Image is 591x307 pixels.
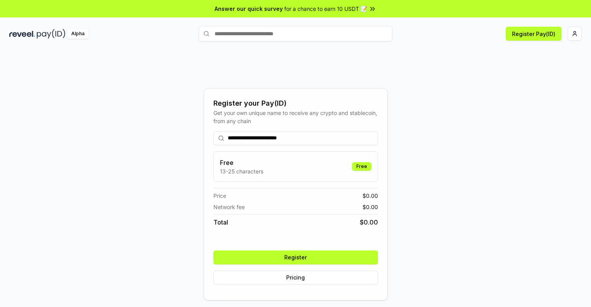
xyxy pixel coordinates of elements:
[220,167,263,175] p: 13-25 characters
[506,27,562,41] button: Register Pay(ID)
[213,218,228,227] span: Total
[220,158,263,167] h3: Free
[215,5,283,13] span: Answer our quick survey
[37,29,65,39] img: pay_id
[213,203,245,211] span: Network fee
[213,250,378,264] button: Register
[213,192,226,200] span: Price
[363,192,378,200] span: $ 0.00
[284,5,367,13] span: for a chance to earn 10 USDT 📝
[363,203,378,211] span: $ 0.00
[9,29,35,39] img: reveel_dark
[67,29,89,39] div: Alpha
[213,109,378,125] div: Get your own unique name to receive any crypto and stablecoin, from any chain
[360,218,378,227] span: $ 0.00
[213,98,378,109] div: Register your Pay(ID)
[352,162,371,171] div: Free
[213,271,378,285] button: Pricing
